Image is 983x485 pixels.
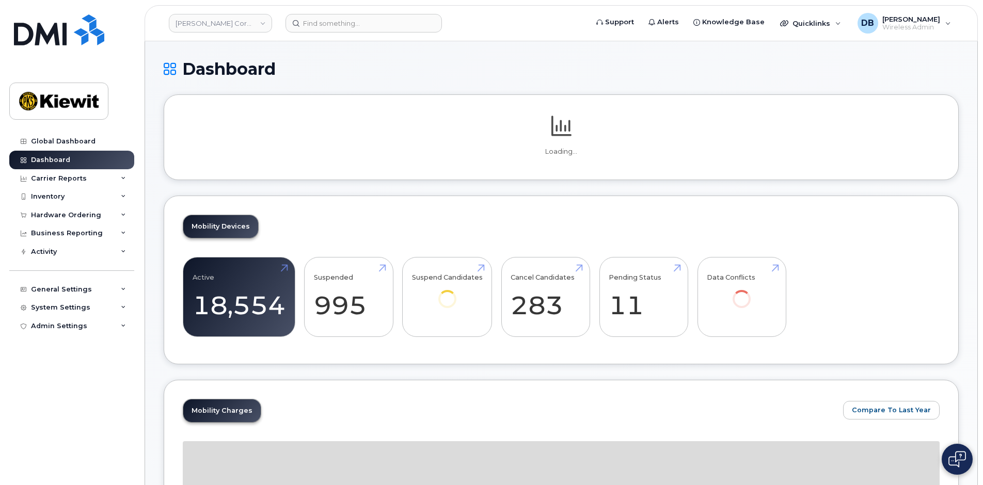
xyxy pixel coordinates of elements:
[164,60,959,78] h1: Dashboard
[948,451,966,467] img: Open chat
[707,263,776,322] a: Data Conflicts
[412,263,483,322] a: Suspend Candidates
[183,147,940,156] p: Loading...
[609,263,678,331] a: Pending Status 11
[183,215,258,238] a: Mobility Devices
[193,263,286,331] a: Active 18,554
[183,399,261,422] a: Mobility Charges
[314,263,384,331] a: Suspended 995
[843,401,940,419] button: Compare To Last Year
[852,405,931,415] span: Compare To Last Year
[511,263,580,331] a: Cancel Candidates 283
